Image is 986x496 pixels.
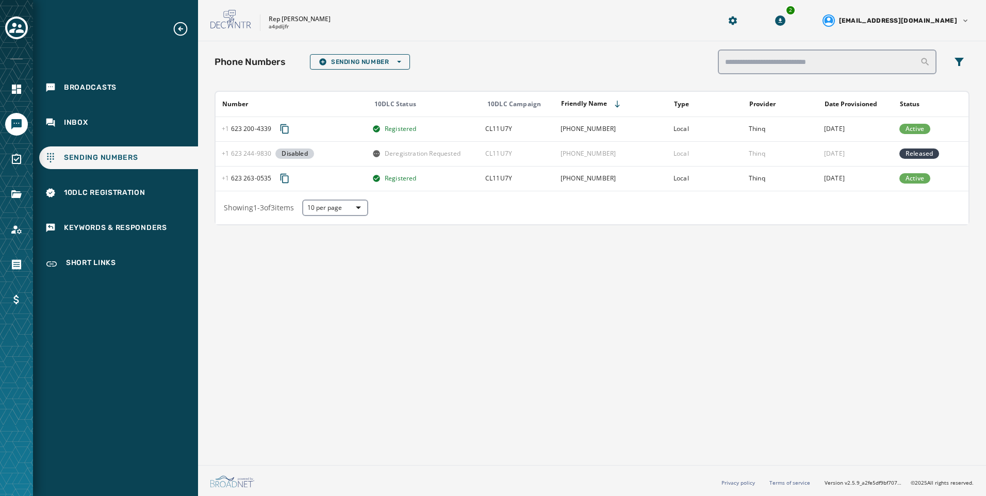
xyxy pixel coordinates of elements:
[222,149,231,158] span: +1
[64,82,117,93] span: Broadcasts
[222,174,271,183] span: 623 263 - 0535
[906,174,924,183] span: Active
[269,23,289,31] p: a4pdijfr
[385,174,417,183] span: Registered
[5,253,28,276] a: Navigate to Orders
[374,100,479,108] div: 10DLC Status
[224,203,294,212] span: Showing 1 - 3 of 3 items
[554,141,667,166] td: [PHONE_NUMBER]
[771,11,790,30] button: Download Menu
[275,120,294,138] button: Copy phone number to clipboard
[906,150,933,158] span: Released
[667,117,743,141] td: Local
[487,100,554,108] div: 10DLC Campaign
[307,204,363,212] span: 10 per page
[839,16,957,25] span: [EMAIL_ADDRESS][DOMAIN_NAME]
[743,141,818,166] td: Thinq
[39,76,198,99] a: Navigate to Broadcasts
[724,11,742,30] button: Manage global settings
[310,54,410,70] button: Sending Number
[172,21,197,37] button: Expand sub nav menu
[5,78,28,101] a: Navigate to Home
[818,117,893,141] td: [DATE]
[557,95,626,112] button: Sort by [object Object]
[825,479,902,487] span: Version
[743,117,818,141] td: Thinq
[896,96,924,112] button: Sort by [object Object]
[745,96,780,112] button: Sort by [object Object]
[949,52,969,72] button: Filters menu
[64,223,167,233] span: Keywords & Responders
[39,181,198,204] a: Navigate to 10DLC Registration
[818,10,974,31] button: User settings
[39,217,198,239] a: Navigate to Keywords & Responders
[66,258,116,270] span: Short Links
[820,96,881,112] button: Sort by [object Object]
[818,166,893,191] td: [DATE]
[5,183,28,206] a: Navigate to Files
[215,55,286,69] h2: Phone Numbers
[385,125,417,133] span: Registered
[906,125,924,133] span: Active
[5,16,28,39] button: Toggle account select drawer
[721,479,755,486] a: Privacy policy
[39,111,198,134] a: Navigate to Inbox
[64,118,88,128] span: Inbox
[670,96,693,112] button: Sort by [object Object]
[282,150,307,158] span: Disabled
[302,200,368,216] button: 10 per page
[818,141,893,166] td: [DATE]
[385,150,461,158] span: Deregistration Requested
[911,479,974,486] span: © 2025 All rights reserved.
[667,166,743,191] td: Local
[485,149,512,158] span: US House Rep. Abraham Hamadeh will use this campaign to provide constituents with text surveys, e...
[222,150,271,158] span: 623 244 - 9830
[667,141,743,166] td: Local
[39,252,198,276] a: Navigate to Short Links
[5,288,28,311] a: Navigate to Billing
[222,174,231,183] span: +1
[743,166,818,191] td: Thinq
[319,58,401,66] span: Sending Number
[222,125,271,133] span: 623 200 - 4339
[275,169,294,188] button: Copy phone number to clipboard
[554,166,667,191] td: [PHONE_NUMBER]
[222,124,231,133] span: +1
[269,15,331,23] p: Rep [PERSON_NAME]
[554,117,667,141] td: [PHONE_NUMBER]
[769,479,810,486] a: Terms of service
[845,479,902,487] span: v2.5.9_a2fe5df9bf7071e1522954d516a80c78c649093f
[5,148,28,171] a: Navigate to Surveys
[485,124,512,133] span: US House Rep. Abraham Hamadeh will use this campaign to provide constituents with text surveys, e...
[5,113,28,136] a: Navigate to Messaging
[485,174,512,183] span: US House Rep. Abraham Hamadeh will use this campaign to provide constituents with text surveys, e...
[785,5,796,15] div: 2
[64,153,138,163] span: Sending Numbers
[5,218,28,241] a: Navigate to Account
[64,188,145,198] span: 10DLC Registration
[39,146,198,169] a: Navigate to Sending Numbers
[218,96,252,112] button: Sort by [object Object]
